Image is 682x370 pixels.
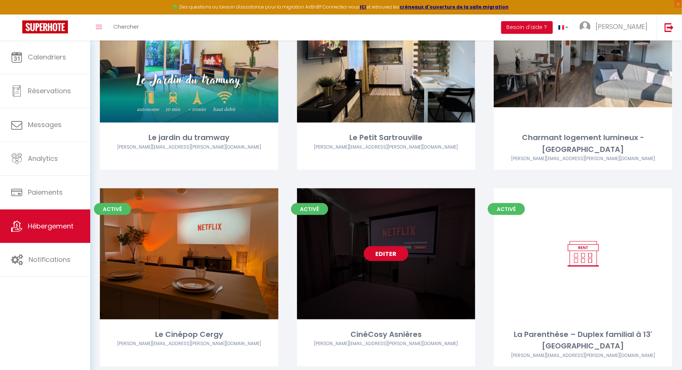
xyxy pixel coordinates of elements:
[28,120,62,129] span: Messages
[494,352,672,359] div: Airbnb
[22,20,68,33] img: Super Booking
[28,52,66,62] span: Calendriers
[6,3,28,25] button: Ouvrir le widget de chat LiveChat
[501,21,553,34] button: Besoin d'aide ?
[665,23,674,32] img: logout
[28,154,58,163] span: Analytics
[297,329,476,340] div: CinéCosy Asnières
[494,155,672,162] div: Airbnb
[297,144,476,151] div: Airbnb
[28,188,63,197] span: Paiements
[28,221,74,231] span: Hébergement
[297,132,476,143] div: Le Petit Sartrouville
[488,203,525,215] span: Activé
[100,329,278,340] div: Le Cinépop Cergy
[360,4,366,10] a: ICI
[580,21,591,32] img: ...
[113,23,139,30] span: Chercher
[494,132,672,155] div: Charmant logement lumineux - [GEOGRAPHIC_DATA]
[494,329,672,352] div: La Parenthèse – Duplex familial à 13' [GEOGRAPHIC_DATA]
[94,203,131,215] span: Activé
[291,203,328,215] span: Activé
[28,86,71,95] span: Réservations
[29,255,71,264] span: Notifications
[108,14,144,40] a: Chercher
[364,246,408,261] a: Editer
[595,22,647,31] span: [PERSON_NAME]
[399,4,509,10] a: créneaux d'ouverture de la salle migration
[100,132,278,143] div: Le jardin du tramway
[100,340,278,347] div: Airbnb
[574,14,657,40] a: ... [PERSON_NAME]
[297,340,476,347] div: Airbnb
[100,144,278,151] div: Airbnb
